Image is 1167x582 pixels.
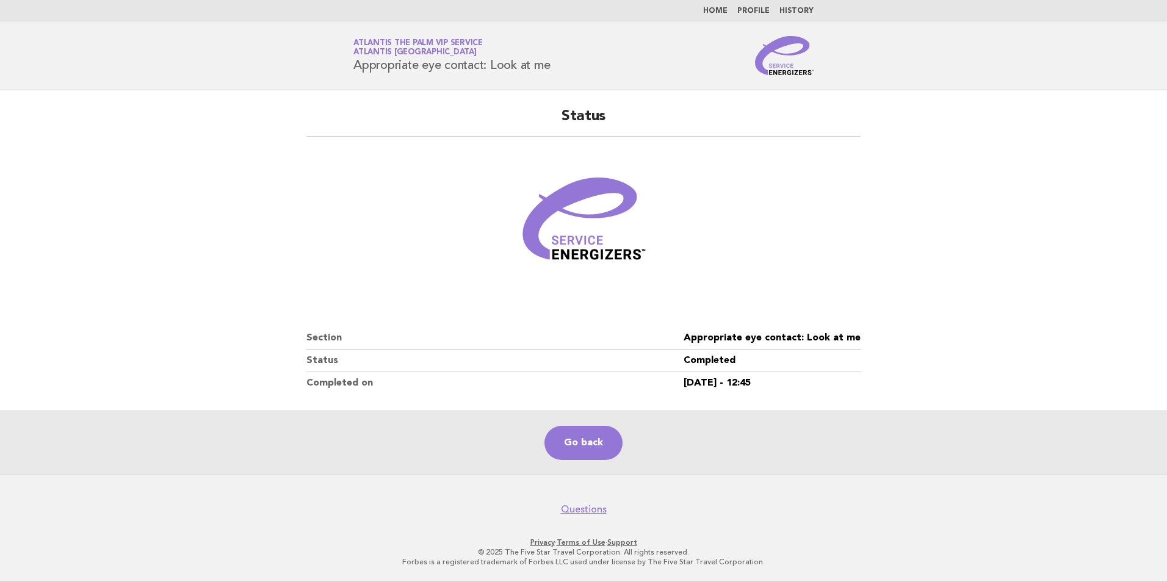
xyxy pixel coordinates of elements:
a: Home [703,7,728,15]
a: Go back [544,426,623,460]
dd: [DATE] - 12:45 [684,372,861,394]
dt: Status [306,350,684,372]
h2: Status [306,107,861,137]
p: © 2025 The Five Star Travel Corporation. All rights reserved. [210,547,957,557]
dt: Completed on [306,372,684,394]
a: Privacy [530,538,555,547]
a: History [779,7,814,15]
a: Atlantis The Palm VIP ServiceAtlantis [GEOGRAPHIC_DATA] [353,39,483,56]
span: Atlantis [GEOGRAPHIC_DATA] [353,49,477,57]
h1: Appropriate eye contact: Look at me [353,40,550,71]
p: · · [210,537,957,547]
dt: Section [306,327,684,350]
img: Verified [510,151,657,298]
a: Support [607,538,637,547]
p: Forbes is a registered trademark of Forbes LLC used under license by The Five Star Travel Corpora... [210,557,957,567]
img: Service Energizers [755,36,814,75]
a: Terms of Use [557,538,605,547]
dd: Completed [684,350,861,372]
a: Questions [561,503,607,516]
dd: Appropriate eye contact: Look at me [684,327,861,350]
a: Profile [737,7,770,15]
